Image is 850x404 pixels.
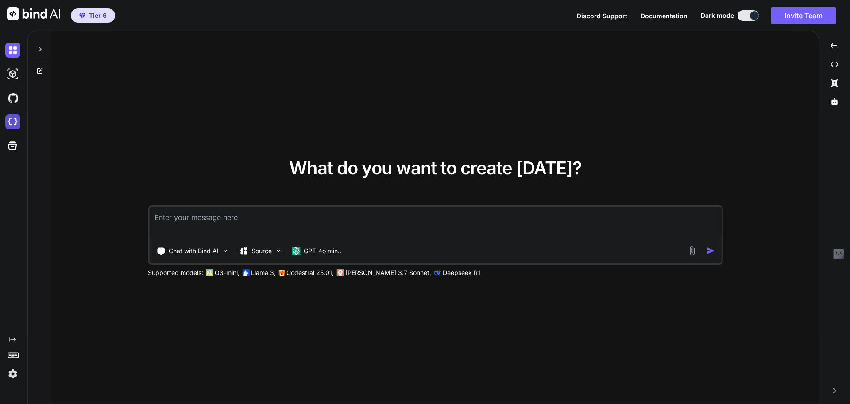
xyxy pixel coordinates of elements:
p: Chat with Bind AI [169,247,219,255]
p: Deepseek R1 [443,268,480,277]
button: Documentation [641,11,688,20]
button: premiumTier 6 [71,8,115,23]
img: darkChat [5,43,20,58]
img: Llama2 [242,269,249,276]
img: cloudideIcon [5,114,20,129]
img: GPT-4o mini [291,247,300,255]
span: Discord Support [577,12,627,20]
img: Bind AI [7,7,60,20]
img: premium [79,13,85,18]
img: Pick Models [274,247,282,255]
img: settings [5,366,20,381]
p: Llama 3, [251,268,276,277]
img: icon [706,246,715,255]
img: githubDark [5,90,20,106]
span: Dark mode [701,11,734,20]
img: GPT-4 [206,269,213,276]
span: What do you want to create [DATE]? [289,157,582,179]
img: Mistral-AI [278,270,285,276]
img: darkAi-studio [5,67,20,82]
button: Discord Support [577,11,627,20]
span: Documentation [641,12,688,20]
button: Invite Team [771,7,836,24]
span: Tier 6 [89,11,107,20]
p: O3-mini, [215,268,240,277]
img: claude [434,269,441,276]
p: Supported models: [148,268,203,277]
p: GPT-4o min.. [304,247,341,255]
p: [PERSON_NAME] 3.7 Sonnet, [345,268,431,277]
img: claude [336,269,344,276]
p: Source [251,247,272,255]
img: Pick Tools [221,247,229,255]
p: Codestral 25.01, [286,268,334,277]
img: attachment [687,246,697,256]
